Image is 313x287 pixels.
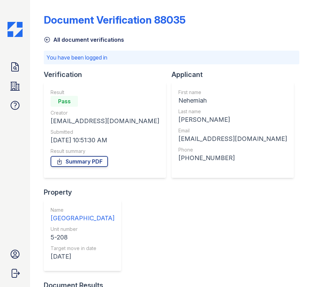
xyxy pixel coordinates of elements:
div: Applicant [172,70,299,79]
div: Verification [44,70,172,79]
div: Last name [178,108,287,115]
div: Nehemiah [178,96,287,105]
div: Name [51,207,114,213]
a: Name [GEOGRAPHIC_DATA] [51,207,114,223]
div: [DATE] [51,252,114,261]
div: 5-208 [51,233,114,242]
div: First name [178,89,287,96]
div: Submitted [51,129,159,135]
div: Pass [51,96,78,107]
div: [PERSON_NAME] [178,115,287,125]
div: Document Verification 88035 [44,14,186,26]
a: Summary PDF [51,156,108,167]
img: CE_Icon_Blue-c292c112584629df590d857e76928e9f676e5b41ef8f769ba2f05ee15b207248.png [8,22,23,37]
div: Target move in date [51,245,114,252]
div: [DATE] 10:51:30 AM [51,135,159,145]
div: Unit number [51,226,114,233]
div: Result summary [51,148,159,155]
div: Creator [51,109,159,116]
div: Email [178,127,287,134]
a: All document verifications [44,36,124,44]
div: Property [44,187,127,197]
div: Phone [178,146,287,153]
div: [PHONE_NUMBER] [178,153,287,163]
div: [EMAIL_ADDRESS][DOMAIN_NAME] [178,134,287,144]
div: [EMAIL_ADDRESS][DOMAIN_NAME] [51,116,159,126]
div: [GEOGRAPHIC_DATA] [51,213,114,223]
div: Result [51,89,159,96]
p: You have been logged in [46,53,297,62]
